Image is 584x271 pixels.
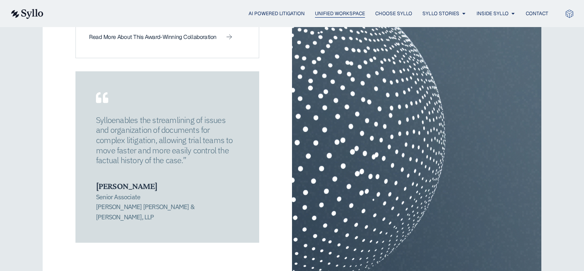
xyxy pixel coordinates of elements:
[96,114,233,166] span: enables the streamlining of issues and organization of documents for complex litigation, allowing...
[375,10,412,17] a: Choose Syllo
[60,10,548,18] nav: Menu
[526,10,548,17] a: Contact
[89,34,232,40] a: Read More About This Award-Winning Collaboration
[10,9,43,19] img: syllo
[96,114,112,125] span: Syllo
[315,10,365,17] a: Unified Workspace
[249,10,305,17] a: AI Powered Litigation
[96,181,239,191] h3: [PERSON_NAME]
[89,34,217,40] span: Read More About This Award-Winning Collaboration
[422,10,459,17] a: Syllo Stories
[477,10,509,17] a: Inside Syllo
[60,10,548,18] div: Menu Toggle
[96,192,239,222] p: Senior Associate [PERSON_NAME] [PERSON_NAME] & [PERSON_NAME], LLP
